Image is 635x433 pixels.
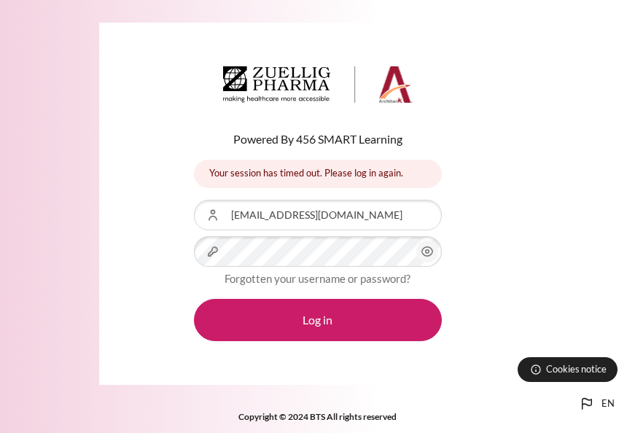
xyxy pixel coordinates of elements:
button: Log in [194,299,442,341]
p: Powered By 456 SMART Learning [194,130,442,148]
input: Username or Email Address [194,200,442,230]
span: Cookies notice [546,362,607,376]
strong: Copyright © 2024 BTS All rights reserved [238,411,397,422]
a: Architeck [223,66,413,109]
span: en [601,397,615,411]
img: Architeck [223,66,413,103]
a: Forgotten your username or password? [225,272,410,285]
button: Languages [572,389,620,418]
button: Cookies notice [518,357,618,382]
div: Your session has timed out. Please log in again. [194,160,442,188]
